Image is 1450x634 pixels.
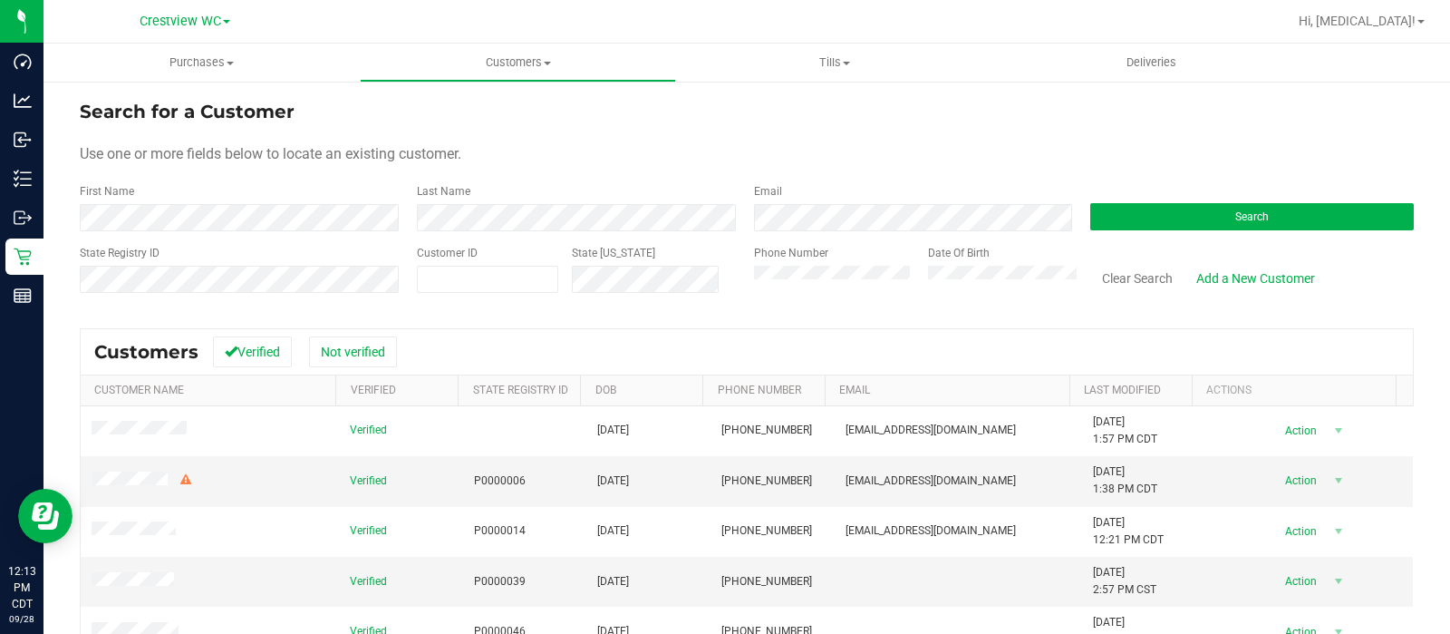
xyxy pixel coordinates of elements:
[14,53,32,71] inline-svg: Dashboard
[8,563,35,612] p: 12:13 PM CDT
[474,573,526,590] span: P0000039
[597,422,629,439] span: [DATE]
[473,384,568,396] a: State Registry Id
[846,473,1016,490] span: [EMAIL_ADDRESS][DOMAIN_NAME]
[721,522,812,540] span: [PHONE_NUMBER]
[1084,384,1161,396] a: Last Modified
[351,384,396,396] a: Verified
[1328,468,1350,493] span: select
[361,54,675,71] span: Customers
[676,44,992,82] a: Tills
[14,209,32,227] inline-svg: Outbound
[597,522,629,540] span: [DATE]
[839,384,870,396] a: Email
[1090,203,1414,230] button: Search
[721,473,812,490] span: [PHONE_NUMBER]
[309,337,397,367] button: Not verified
[14,92,32,110] inline-svg: Analytics
[1269,569,1328,594] span: Action
[1093,463,1157,498] span: [DATE] 1:38 PM CDT
[94,384,184,396] a: Customer Name
[1184,263,1327,294] a: Add a New Customer
[572,245,655,261] label: State [US_STATE]
[721,573,812,590] span: [PHONE_NUMBER]
[1328,418,1350,444] span: select
[94,341,198,363] span: Customers
[928,245,990,261] label: Date Of Birth
[718,384,801,396] a: Phone Number
[178,472,194,489] div: Warning - Level 2
[1090,263,1184,294] button: Clear Search
[8,612,35,626] p: 09/28
[14,287,32,305] inline-svg: Reports
[213,337,292,367] button: Verified
[43,44,360,82] a: Purchases
[1235,210,1269,223] span: Search
[1328,519,1350,544] span: select
[1206,384,1388,396] div: Actions
[1093,514,1164,549] span: [DATE] 12:21 PM CDT
[721,422,812,439] span: [PHONE_NUMBER]
[474,473,526,490] span: P0000006
[80,145,461,162] span: Use one or more fields below to locate an existing customer.
[14,170,32,188] inline-svg: Inventory
[80,183,134,200] label: First Name
[360,44,676,82] a: Customers
[417,183,470,200] label: Last Name
[1269,519,1328,544] span: Action
[595,384,616,396] a: DOB
[754,245,828,261] label: Phone Number
[474,522,526,540] span: P0000014
[677,54,991,71] span: Tills
[417,245,478,261] label: Customer ID
[80,101,295,122] span: Search for a Customer
[1269,468,1328,493] span: Action
[80,245,159,261] label: State Registry ID
[14,131,32,149] inline-svg: Inbound
[1102,54,1201,71] span: Deliveries
[350,422,387,439] span: Verified
[597,573,629,590] span: [DATE]
[1299,14,1416,28] span: Hi, [MEDICAL_DATA]!
[1269,418,1328,444] span: Action
[18,489,72,543] iframe: Resource center
[350,573,387,590] span: Verified
[597,473,629,490] span: [DATE]
[846,522,1016,540] span: [EMAIL_ADDRESS][DOMAIN_NAME]
[350,522,387,540] span: Verified
[14,248,32,266] inline-svg: Retail
[43,54,360,71] span: Purchases
[140,14,221,29] span: Crestview WC
[754,183,782,200] label: Email
[846,422,1016,439] span: [EMAIL_ADDRESS][DOMAIN_NAME]
[350,473,387,490] span: Verified
[1328,569,1350,594] span: select
[1093,564,1156,599] span: [DATE] 2:57 PM CST
[993,44,1310,82] a: Deliveries
[1093,414,1157,448] span: [DATE] 1:57 PM CDT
